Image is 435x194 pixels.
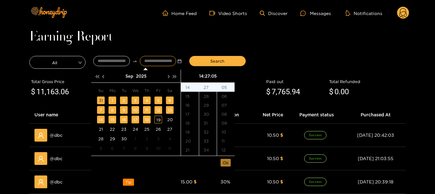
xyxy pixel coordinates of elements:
[120,106,128,114] div: 9
[131,116,139,123] div: 17
[181,110,199,119] div: 17
[107,144,118,153] td: 2025-10-06
[345,106,406,124] th: Purchased At
[153,144,164,153] td: 2025-10-10
[50,132,63,139] span: @ dbc
[304,178,326,186] span: Success
[280,179,283,184] span: $
[97,106,105,114] div: 7
[344,10,384,16] button: Notifications
[141,124,153,134] td: 2025-09-25
[164,124,176,134] td: 2025-09-27
[181,83,199,92] div: 14
[166,106,174,114] div: 13
[166,144,174,152] div: 11
[141,144,153,153] td: 2025-10-09
[339,87,349,96] span: .00
[166,97,174,104] div: 6
[109,106,116,114] div: 8
[164,85,176,96] th: Sa
[290,87,300,96] span: .94
[97,116,105,123] div: 14
[141,105,153,115] td: 2025-09-11
[95,115,107,124] td: 2025-09-14
[199,101,217,110] div: 29
[118,96,130,105] td: 2025-09-02
[107,85,118,96] th: Mo
[131,144,139,152] div: 8
[199,92,217,101] div: 28
[95,85,107,96] th: Su
[358,179,394,184] span: [DATE] 20:39:18
[162,10,197,16] a: Home Feed
[217,83,235,92] div: 05
[217,101,235,110] div: 07
[280,156,283,161] span: $
[181,179,192,184] span: 15.00
[95,124,107,134] td: 2025-09-21
[141,96,153,105] td: 2025-09-04
[164,115,176,124] td: 2025-09-20
[266,86,270,98] span: $
[38,179,44,185] span: user
[209,10,247,16] a: Video Shorts
[266,78,326,85] div: Paid out
[95,144,107,153] td: 2025-10-05
[120,144,128,152] div: 7
[154,106,162,114] div: 12
[118,85,130,96] th: Tu
[217,119,235,128] div: 09
[181,101,199,110] div: 16
[29,33,406,42] h1: Earning Report
[153,96,164,105] td: 2025-09-05
[143,144,151,152] div: 9
[118,134,130,144] td: 2025-09-30
[109,116,116,123] div: 15
[50,178,63,185] span: @ dbc
[95,96,107,105] td: 2025-08-31
[95,134,107,144] td: 2025-09-28
[164,144,176,153] td: 2025-10-11
[249,106,288,124] th: Net Price
[210,58,224,64] span: Search
[50,155,63,162] span: @ dbc
[31,78,106,85] div: Total Gross Price
[154,116,162,123] div: 19
[199,110,217,119] div: 30
[109,125,116,133] div: 22
[334,87,339,96] span: 0
[153,105,164,115] td: 2025-09-12
[132,59,137,64] span: to
[223,159,229,166] span: Ok
[120,125,128,133] div: 23
[162,10,171,16] span: home
[166,125,174,133] div: 27
[120,97,128,104] div: 2
[131,106,139,114] div: 10
[130,134,141,144] td: 2025-10-01
[164,134,176,144] td: 2025-10-04
[143,125,151,133] div: 25
[209,10,218,16] span: video-camera
[154,135,162,143] div: 3
[130,85,141,96] th: We
[143,97,151,104] div: 4
[221,179,230,184] span: 30 %
[118,144,130,153] td: 2025-10-07
[329,78,404,85] div: Total Refunded
[181,136,199,145] div: 20
[181,119,199,128] div: 18
[107,105,118,115] td: 2025-09-08
[166,116,174,123] div: 20
[30,58,86,67] span: All
[123,179,134,186] span: Tip
[153,115,164,124] td: 2025-09-19
[304,154,326,163] span: Success
[181,92,199,101] div: 15
[164,96,176,105] td: 2025-09-06
[97,144,105,152] div: 5
[36,87,59,96] span: 11,163
[97,97,105,104] div: 31
[97,125,105,133] div: 21
[131,97,139,104] div: 3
